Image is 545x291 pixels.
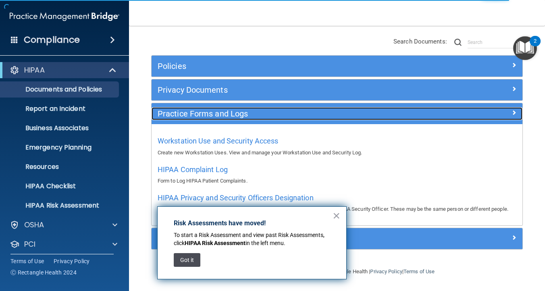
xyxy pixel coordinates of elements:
p: PCI [24,239,35,249]
a: Terms of Use [10,257,44,265]
h5: Practice Forms and Logs [158,109,424,118]
p: Report an Incident [5,105,115,113]
h5: Policies [158,62,424,71]
span: Search Documents: [393,38,447,45]
a: Terms of Use [404,268,435,274]
p: Documents and Policies [5,85,115,94]
img: PMB logo [10,8,119,25]
h5: Privacy Documents [158,85,424,94]
iframe: Drift Widget Chat Controller [406,241,535,273]
p: HIPAA Risk Assessment [5,202,115,210]
button: Close [333,209,340,222]
p: HIPAA Checklist [5,182,115,190]
button: Open Resource Center, 2 new notifications [513,36,537,60]
span: HIPAA Privacy and Security Officers Designation [158,193,314,202]
input: Search [468,36,523,48]
span: HIPAA Complaint Log [158,165,228,174]
p: OSHA [24,220,44,230]
p: Form to Log HIPAA Patient Complaints. [158,176,516,186]
button: Got it [174,253,200,267]
p: Create new Workstation Uses. View and manage your Workstation Use and Security Log. [158,148,516,158]
h4: Compliance [24,34,80,46]
img: ic-search.3b580494.png [454,39,462,46]
span: Workstation Use and Security Access [158,137,279,145]
strong: Risk Assessments have moved! [174,219,266,227]
div: 2 [534,41,537,52]
a: Privacy Policy [54,257,90,265]
p: HIPAA [24,65,45,75]
p: Emergency Planning [5,143,115,152]
p: Business Associates [5,124,115,132]
span: in the left menu. [245,240,285,246]
strong: HIPAA Risk Assessment [185,240,245,246]
span: To start a Risk Assessment and view past Risk Assessments, click [174,232,326,246]
p: Resources [5,163,115,171]
a: Privacy Policy [370,268,402,274]
p: Document to designate an individual as the HIPAA Privacy Officer and as the HIPAA Security Office... [158,204,516,214]
span: Ⓒ Rectangle Health 2024 [10,268,77,276]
